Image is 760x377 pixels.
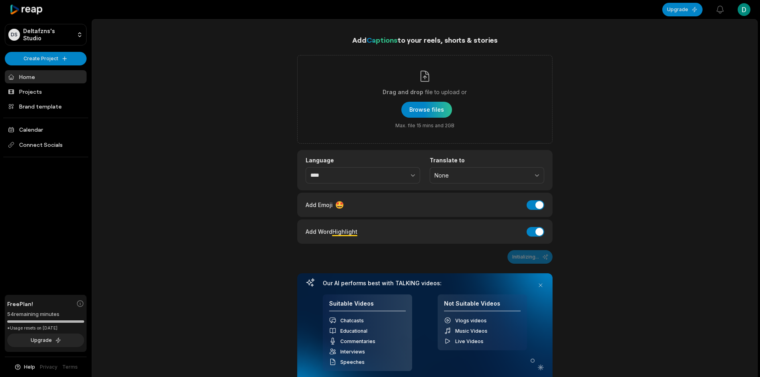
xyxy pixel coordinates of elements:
div: DS [8,29,20,41]
span: Free Plan! [7,300,33,308]
span: file to upload or [425,87,467,97]
span: Chatcasts [340,318,364,324]
div: *Usage resets on [DATE] [7,325,84,331]
a: Privacy [40,363,57,371]
span: Music Videos [455,328,488,334]
span: Captions [367,36,397,44]
a: Calendar [5,123,87,136]
h1: Add to your reels, shorts & stories [297,34,553,45]
div: Add Word [306,226,357,237]
a: Projects [5,85,87,98]
button: None [430,167,544,184]
h4: Not Suitable Videos [444,300,521,312]
a: Brand template [5,100,87,113]
h4: Suitable Videos [329,300,406,312]
span: Live Videos [455,338,484,344]
a: Terms [62,363,78,371]
span: Speeches [340,359,365,365]
span: Max. file 15 mins and 2GB [395,122,454,129]
span: None [434,172,528,179]
label: Translate to [430,157,544,164]
span: Interviews [340,349,365,355]
button: Drag and dropfile to upload orMax. file 15 mins and 2GB [401,102,452,118]
p: Deltafzns's Studio [23,28,73,42]
span: Drag and drop [383,87,423,97]
a: Home [5,70,87,83]
div: 54 remaining minutes [7,310,84,318]
label: Language [306,157,420,164]
span: Vlogs videos [455,318,487,324]
h3: Our AI performs best with TALKING videos: [323,280,527,287]
span: 🤩 [335,199,344,210]
button: Upgrade [7,334,84,347]
span: Highlight [332,228,357,235]
button: Upgrade [662,3,703,16]
button: Create Project [5,52,87,65]
span: Connect Socials [5,138,87,152]
span: Educational [340,328,367,334]
span: Commentaries [340,338,375,344]
span: Help [24,363,35,371]
span: Add Emoji [306,201,333,209]
button: Help [14,363,35,371]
